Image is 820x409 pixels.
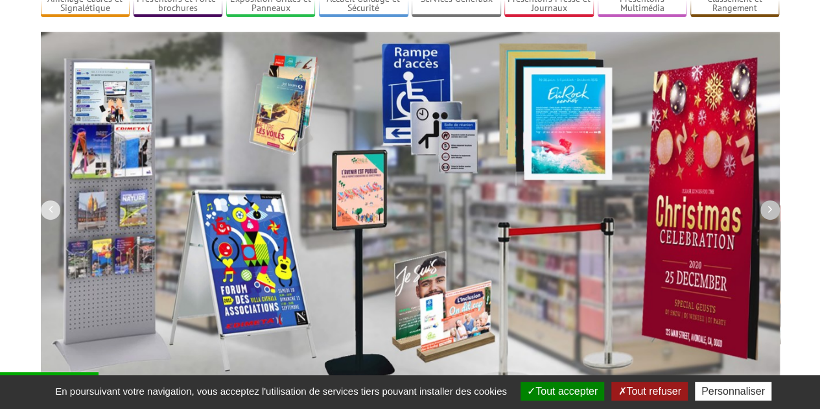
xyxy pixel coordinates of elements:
button: Tout refuser [611,382,687,401]
button: Personnaliser (fenêtre modale) [695,382,771,401]
button: Tout accepter [521,382,604,401]
span: En poursuivant votre navigation, vous acceptez l'utilisation de services tiers pouvant installer ... [49,386,513,397]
